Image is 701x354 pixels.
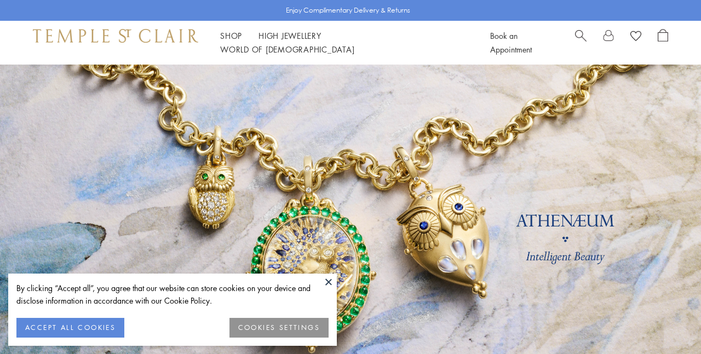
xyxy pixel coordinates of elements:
iframe: Gorgias live chat messenger [646,303,690,343]
a: Search [575,29,587,56]
a: High JewelleryHigh Jewellery [258,30,321,41]
a: ShopShop [220,30,242,41]
a: Book an Appointment [490,30,532,55]
button: ACCEPT ALL COOKIES [16,318,124,338]
a: World of [DEMOGRAPHIC_DATA]World of [DEMOGRAPHIC_DATA] [220,44,354,55]
a: View Wishlist [630,29,641,45]
a: Open Shopping Bag [658,29,668,56]
img: Temple St. Clair [33,29,198,42]
p: Enjoy Complimentary Delivery & Returns [286,5,410,16]
nav: Main navigation [220,29,466,56]
button: COOKIES SETTINGS [229,318,329,338]
div: By clicking “Accept all”, you agree that our website can store cookies on your device and disclos... [16,282,329,307]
